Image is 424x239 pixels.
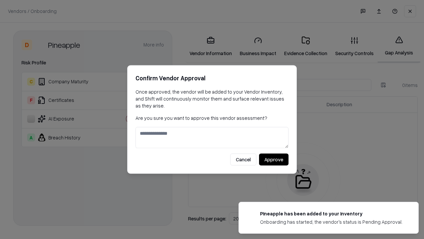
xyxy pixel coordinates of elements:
button: Approve [259,154,289,166]
div: Onboarding has started, the vendor's status is Pending Approval. [260,218,402,225]
img: pineappleenergy.com [247,210,255,218]
p: Are you sure you want to approve this vendor assessment? [135,115,289,121]
div: Pineapple has been added to your inventory [260,210,402,217]
p: Once approved, the vendor will be added to your Vendor Inventory, and Shift will continuously mon... [135,88,289,109]
h2: Confirm Vendor Approval [135,73,289,83]
button: Cancel [230,154,256,166]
